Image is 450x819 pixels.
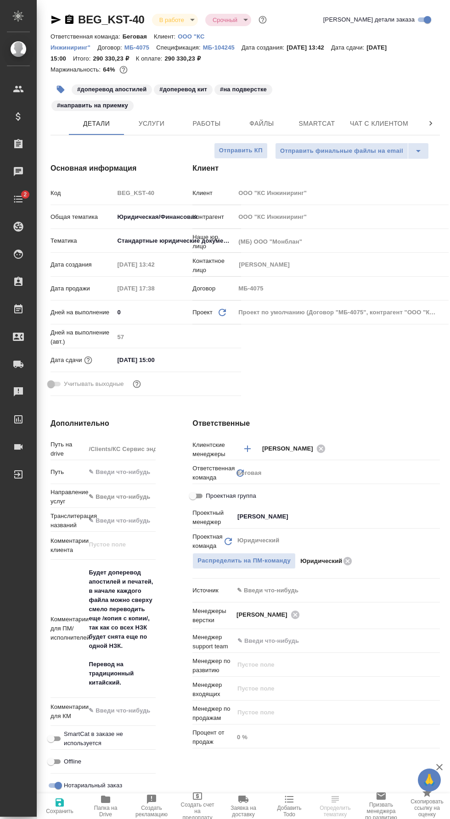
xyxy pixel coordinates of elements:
button: Папка на Drive [83,793,129,819]
button: Выбери, если сб и вс нужно считать рабочими днями для выполнения заказа. [131,378,143,390]
div: Юридическая/Финансовая [114,209,241,225]
button: Призвать менеджера по развитию [358,793,404,819]
button: Определить тематику [312,793,358,819]
input: Пустое поле [235,186,449,200]
span: [PERSON_NAME] [262,444,319,453]
span: Добавить Todo [272,805,307,818]
p: Менеджер по продажам [192,704,234,723]
p: 290 330,23 ₽ [93,55,135,62]
div: ✎ Введи что-нибудь [234,583,440,598]
div: В работе [205,14,251,26]
p: Код [51,189,114,198]
p: 64% [103,66,117,73]
p: Менеджер входящих [192,680,234,699]
p: Проектный менеджер [192,508,234,527]
span: Заявка на доставку [226,805,261,818]
p: Ответственная команда: [51,33,123,40]
div: Стандартные юридические документы, договоры, уставы [114,233,241,249]
span: Файлы [240,118,284,129]
p: Менеджер support team [192,633,234,651]
input: Пустое поле [114,282,194,295]
input: ✎ Введи что-нибудь [85,465,156,479]
input: Пустое поле [235,210,449,223]
p: Контактное лицо [192,256,235,275]
p: Клиент: [154,33,178,40]
h4: Ответственные [192,418,440,429]
p: Общая тематика [51,212,114,222]
input: Пустое поле [235,235,449,248]
p: [DATE] 13:42 [287,44,331,51]
p: Путь на drive [51,440,85,458]
div: ✎ Введи что-нибудь [237,586,429,595]
div: [PERSON_NAME] [262,443,328,454]
p: Дата создания: [242,44,287,51]
span: Учитывать выходные [64,379,124,389]
button: Отправить КП [214,143,268,159]
p: Договор: [97,44,124,51]
span: направить на приемку [51,101,135,109]
div: ✎ Введи что-нибудь [85,489,169,505]
span: Нотариальный заказ [64,781,122,790]
h4: Клиент [192,163,440,174]
span: Услуги [129,118,174,129]
h4: Дополнительно [51,418,156,429]
p: Комментарии для КМ [51,702,85,721]
input: Пустое поле [236,707,418,718]
span: Offline [64,757,81,766]
textarea: Будет доперевод апостилей и печатей, в начале каждого файла можно сверху смело переводить еще /ко... [85,565,156,691]
input: Пустое поле [235,282,449,295]
div: Беговая [234,465,440,481]
p: Беговая [123,33,154,40]
input: Пустое поле [236,683,418,694]
div: ✎ Введи что-нибудь [89,492,157,501]
button: Скопировать ссылку [64,14,75,25]
p: #на подверстке [220,85,267,94]
span: Отправить КП [219,145,263,156]
input: Пустое поле [234,730,440,744]
div: split button [275,143,429,159]
span: доперевод кит [153,85,214,93]
p: Менеджеры верстки [192,607,234,625]
p: Комментарии для ПМ/исполнителей [51,615,85,642]
p: Юридический [300,557,342,566]
input: Пустое поле [114,186,241,200]
input: Пустое поле [236,659,418,670]
span: Smartcat [295,118,339,129]
p: #доперевод кит [159,85,207,94]
button: Скопировать ссылку на оценку заказа [404,793,450,819]
input: ✎ Введи что-нибудь [114,353,194,367]
span: Папка на Drive [88,805,123,818]
button: Создать рекламацию [129,793,174,819]
button: Срочный [210,16,240,24]
div: В работе [152,14,198,26]
span: на подверстке [214,85,273,93]
a: 2 [2,188,34,211]
button: 🙏 [418,769,441,791]
button: Если добавить услуги и заполнить их объемом, то дата рассчитается автоматически [82,354,94,366]
span: Сохранить [46,808,73,814]
p: Спецификация: [156,44,202,51]
button: Доп статусы указывают на важность/срочность заказа [257,14,269,26]
span: Определить тематику [318,805,353,818]
p: Дней на выполнение (авт.) [51,328,114,346]
span: Создать рекламацию [134,805,169,818]
p: Клиентские менеджеры [192,440,234,459]
button: Добавить тэг [51,79,71,100]
p: Ответственная команда [192,464,235,482]
span: Отправить финальные файлы на email [280,146,403,156]
p: Дата продажи [51,284,114,293]
p: Проектная команда [192,532,222,551]
input: ✎ Введи что-нибудь [85,514,156,527]
span: Распределить на ПМ-команду [197,556,291,566]
p: Направление услуг [51,488,85,506]
p: 290 330,23 ₽ [164,55,207,62]
button: Заявка на доставку [220,793,266,819]
button: Open [435,448,437,450]
span: Работы [185,118,229,129]
input: Пустое поле [85,442,156,456]
p: Источник [192,586,234,595]
span: [PERSON_NAME] детали заказа [323,15,415,24]
p: Менеджер по развитию [192,657,234,675]
p: ООО "КС Инжиниринг" [51,33,205,51]
div: [PERSON_NAME] [236,609,303,620]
